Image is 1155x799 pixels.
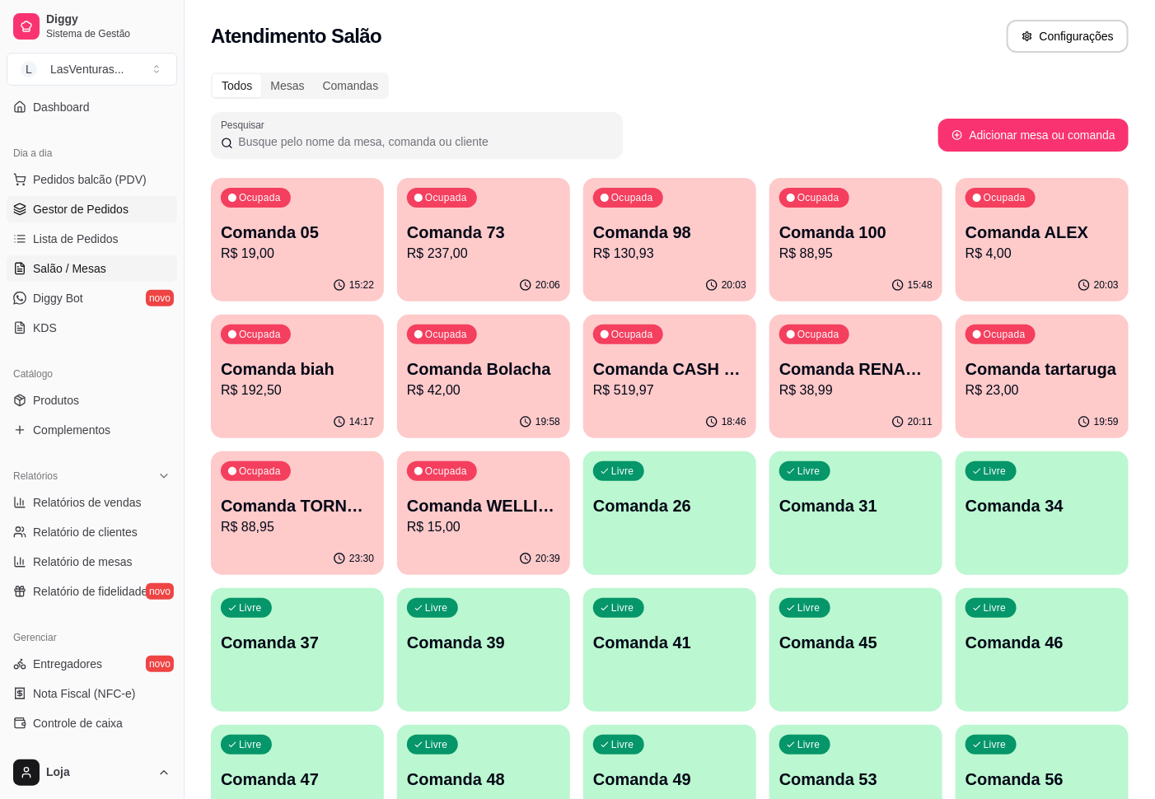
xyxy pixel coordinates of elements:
[211,451,384,575] button: OcupadaComanda TORNEIO [DATE]R$ 88,9523:30
[221,381,374,400] p: R$ 192,50
[984,191,1026,204] p: Ocupada
[349,415,374,428] p: 14:17
[33,171,147,188] span: Pedidos balcão (PDV)
[397,178,570,301] button: OcupadaComanda 73R$ 237,0020:06
[593,494,746,517] p: Comanda 26
[722,278,746,292] p: 20:03
[397,451,570,575] button: OcupadaComanda WELLINGTOMR$ 15,0020:39
[1094,278,1119,292] p: 20:03
[535,278,560,292] p: 20:06
[239,191,281,204] p: Ocupada
[7,196,177,222] a: Gestor de Pedidos
[407,244,560,264] p: R$ 237,00
[33,290,83,306] span: Diggy Bot
[779,221,933,244] p: Comanda 100
[966,244,1119,264] p: R$ 4,00
[33,554,133,570] span: Relatório de mesas
[722,415,746,428] p: 18:46
[239,328,281,341] p: Ocupada
[797,601,821,614] p: Livre
[21,61,37,77] span: L
[593,221,746,244] p: Comanda 98
[33,656,102,672] span: Entregadores
[407,381,560,400] p: R$ 42,00
[984,465,1007,478] p: Livre
[779,357,933,381] p: Comanda RENAM 22/09
[7,255,177,282] a: Salão / Mesas
[425,465,467,478] p: Ocupada
[33,715,123,731] span: Controle de caixa
[769,588,942,712] button: LivreComanda 45
[938,119,1129,152] button: Adicionar mesa ou comanda
[314,74,388,97] div: Comandas
[221,244,374,264] p: R$ 19,00
[7,519,177,545] a: Relatório de clientes
[239,738,262,751] p: Livre
[211,23,381,49] h2: Atendimento Salão
[211,178,384,301] button: OcupadaComanda 05R$ 19,0015:22
[7,53,177,86] button: Select a team
[593,357,746,381] p: Comanda CASH 08/10
[535,415,560,428] p: 19:58
[7,387,177,414] a: Produtos
[33,685,135,702] span: Nota Fiscal (NFC-e)
[407,221,560,244] p: Comanda 73
[779,631,933,654] p: Comanda 45
[779,244,933,264] p: R$ 88,95
[46,765,151,780] span: Loja
[966,357,1119,381] p: Comanda tartaruga
[7,94,177,120] a: Dashboard
[33,745,121,761] span: Controle de fiado
[221,517,374,537] p: R$ 88,95
[211,315,384,438] button: OcupadaComanda biahR$ 192,5014:17
[397,315,570,438] button: OcupadaComanda BolachaR$ 42,0019:58
[33,231,119,247] span: Lista de Pedidos
[7,7,177,46] a: DiggySistema de Gestão
[966,494,1119,517] p: Comanda 34
[908,278,933,292] p: 15:48
[769,451,942,575] button: LivreComanda 31
[7,315,177,341] a: KDS
[797,738,821,751] p: Livre
[583,178,756,301] button: OcupadaComanda 98R$ 130,9320:03
[407,357,560,381] p: Comanda Bolacha
[797,328,839,341] p: Ocupada
[425,738,448,751] p: Livre
[33,392,79,409] span: Produtos
[956,588,1129,712] button: LivreComanda 46
[7,578,177,605] a: Relatório de fidelidadenovo
[425,601,448,614] p: Livre
[583,588,756,712] button: LivreComanda 41
[611,601,634,614] p: Livre
[593,381,746,400] p: R$ 519,97
[611,191,653,204] p: Ocupada
[797,465,821,478] p: Livre
[769,315,942,438] button: OcupadaComanda RENAM 22/09R$ 38,9920:11
[779,768,933,791] p: Comanda 53
[7,549,177,575] a: Relatório de mesas
[797,191,839,204] p: Ocupada
[33,524,138,540] span: Relatório de clientes
[7,740,177,766] a: Controle de fiado
[1007,20,1129,53] button: Configurações
[7,285,177,311] a: Diggy Botnovo
[213,74,261,97] div: Todos
[611,465,634,478] p: Livre
[984,601,1007,614] p: Livre
[984,738,1007,751] p: Livre
[407,768,560,791] p: Comanda 48
[425,191,467,204] p: Ocupada
[7,710,177,736] a: Controle de caixa
[397,588,570,712] button: LivreComanda 39
[611,328,653,341] p: Ocupada
[779,381,933,400] p: R$ 38,99
[966,221,1119,244] p: Comanda ALEX
[583,451,756,575] button: LivreComanda 26
[583,315,756,438] button: OcupadaComanda CASH 08/10R$ 519,9718:46
[593,244,746,264] p: R$ 130,93
[966,631,1119,654] p: Comanda 46
[984,328,1026,341] p: Ocupada
[7,489,177,516] a: Relatórios de vendas
[956,451,1129,575] button: LivreComanda 34
[7,140,177,166] div: Dia a dia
